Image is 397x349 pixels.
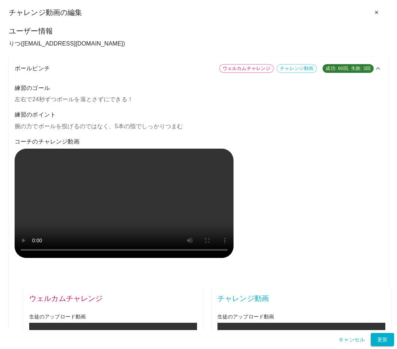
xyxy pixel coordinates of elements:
[15,83,382,93] h6: 練習のゴール
[217,313,385,321] h6: 生徒のアップロード動画
[29,293,197,304] span: ウェルカムチャレンジ
[15,95,382,104] p: 左右で24秒ずつボールを落とさずにできる！
[323,65,374,72] span: 成功: 60回, 失敗: 3回
[9,6,388,19] div: チャレンジ動画の編集
[9,57,388,80] div: ボールピンチウェルカムチャレンジチャレンジ動画成功: 60回, 失敗: 3回
[15,122,382,131] p: 腕の力でボールを投げるのではなく、5本の指でしっかりつまむ
[371,333,394,346] button: 更新
[15,64,213,73] p: ボールピンチ
[217,293,385,304] span: チャレンジ動画
[277,65,316,72] span: チャレンジ動画
[336,333,368,346] button: キャンセル
[29,313,197,321] h6: 生徒のアップロード動画
[365,6,388,19] button: ✕
[15,137,382,147] h6: コーチのチャレンジ動画
[15,110,382,120] h6: 練習のポイント
[9,39,388,48] p: りつ ( [EMAIL_ADDRESS][DOMAIN_NAME] )
[220,65,274,72] span: ウェルカムチャレンジ
[9,25,388,37] h6: ユーザー情報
